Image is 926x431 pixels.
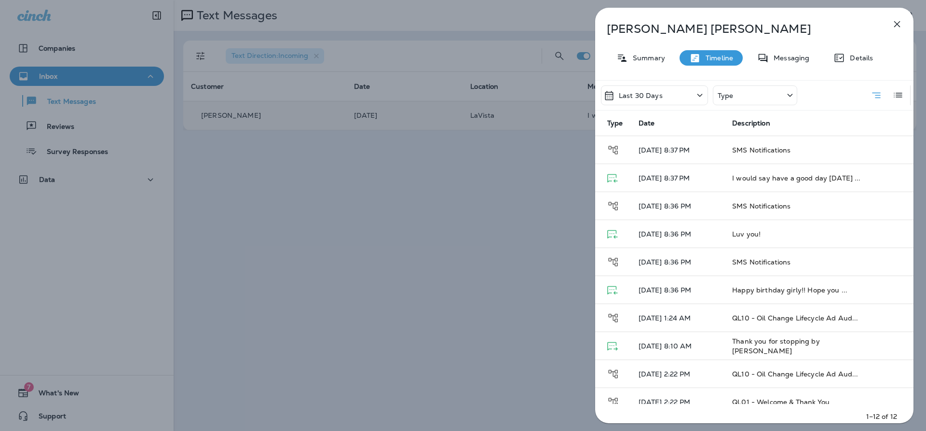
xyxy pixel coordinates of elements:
[732,119,770,127] span: Description
[769,54,809,62] p: Messaging
[732,398,830,406] span: QL01 - Welcome & Thank You
[718,92,734,99] p: Type
[639,230,717,238] p: [DATE] 8:36 PM
[607,313,619,321] span: Journey
[867,85,886,105] button: Summary View
[732,146,790,154] span: SMS Notifications
[639,119,655,127] span: Date
[628,54,665,62] p: Summary
[639,314,717,322] p: [DATE] 1:24 AM
[888,85,908,105] button: Log View
[607,145,619,153] span: Journey
[607,397,619,405] span: Journey
[866,412,897,421] p: 1–12 of 12
[639,202,717,210] p: [DATE] 8:36 PM
[639,370,717,378] p: [DATE] 2:22 PM
[732,314,858,322] span: QL10 - Oil Change Lifecycle Ad Aud...
[607,285,618,294] span: Text Message - Received
[732,230,761,238] span: Luv you!
[732,258,790,266] span: SMS Notifications
[639,342,717,350] p: [DATE] 8:10 AM
[607,119,623,127] span: Type
[845,54,873,62] p: Details
[607,173,618,182] span: Text Message - Received
[607,369,619,377] span: Journey
[701,54,733,62] p: Timeline
[639,174,717,182] p: [DATE] 8:37 PM
[732,370,858,378] span: QL10 - Oil Change Lifecycle Ad Aud...
[639,398,717,406] p: [DATE] 2:22 PM
[619,92,663,99] p: Last 30 Days
[607,257,619,265] span: Journey
[732,174,860,182] span: I would say have a good day [DATE] ...
[639,258,717,266] p: [DATE] 8:36 PM
[607,341,618,350] span: Text Message - Delivered
[607,201,619,209] span: Journey
[639,286,717,294] p: [DATE] 8:36 PM
[639,146,717,154] p: [DATE] 8:37 PM
[732,286,847,294] span: Happy birthday girly!! Hope you ...
[607,229,618,238] span: Text Message - Received
[732,202,790,210] span: SMS Notifications
[732,337,820,355] span: Thank you for stopping by [PERSON_NAME]
[607,22,870,36] p: [PERSON_NAME] [PERSON_NAME]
